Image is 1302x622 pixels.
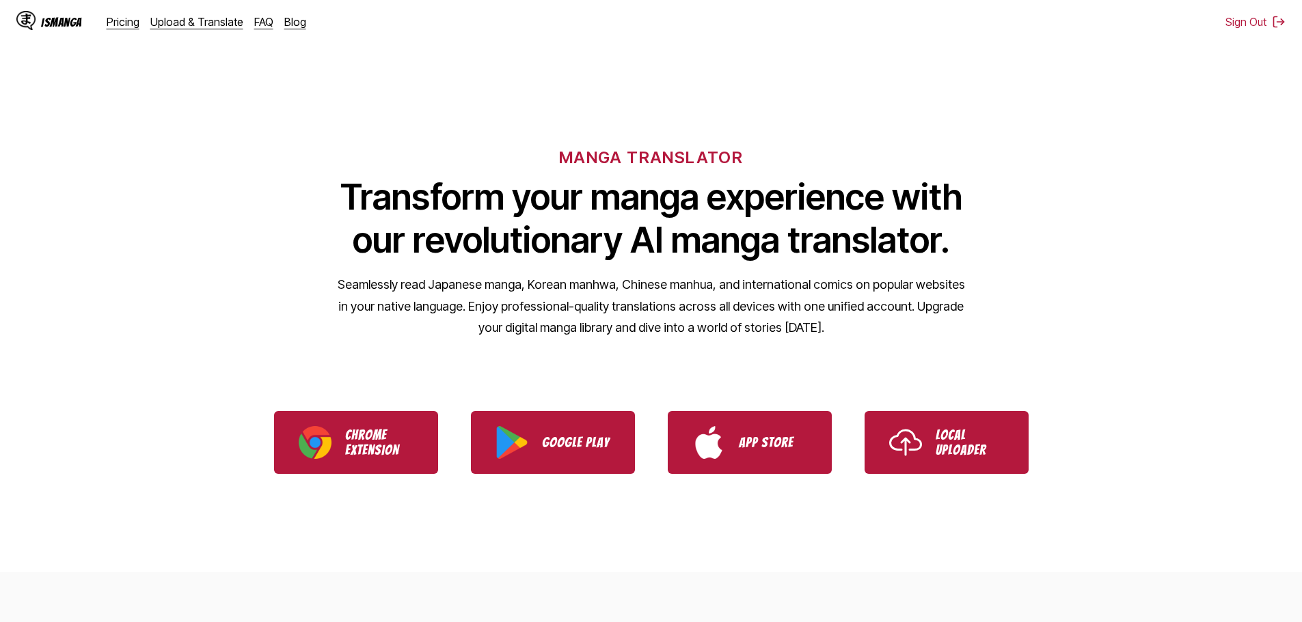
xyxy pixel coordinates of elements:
p: App Store [739,435,807,450]
img: IsManga Logo [16,11,36,30]
h1: Transform your manga experience with our revolutionary AI manga translator. [337,175,966,261]
div: IsManga [41,16,82,29]
a: Upload & Translate [150,15,243,29]
img: Upload icon [889,426,922,459]
a: Download IsManga from App Store [668,411,832,474]
p: Chrome Extension [345,427,413,457]
a: Download IsManga Chrome Extension [274,411,438,474]
a: Use IsManga Local Uploader [865,411,1029,474]
img: Chrome logo [299,426,331,459]
a: Download IsManga from Google Play [471,411,635,474]
p: Seamlessly read Japanese manga, Korean manhwa, Chinese manhua, and international comics on popula... [337,274,966,339]
p: Google Play [542,435,610,450]
a: Blog [284,15,306,29]
a: Pricing [107,15,139,29]
h6: MANGA TRANSLATOR [559,147,743,167]
img: App Store logo [692,426,725,459]
button: Sign Out [1225,15,1286,29]
a: IsManga LogoIsManga [16,11,107,33]
p: Local Uploader [936,427,1004,457]
a: FAQ [254,15,273,29]
img: Google Play logo [496,426,528,459]
img: Sign out [1272,15,1286,29]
